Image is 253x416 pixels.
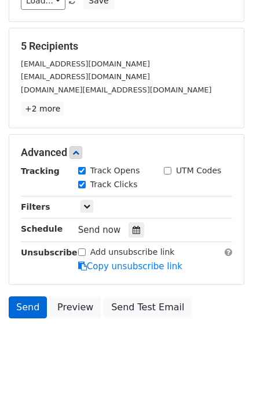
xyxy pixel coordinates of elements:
strong: Tracking [21,166,60,176]
small: [EMAIL_ADDRESS][DOMAIN_NAME] [21,72,150,81]
h5: 5 Recipients [21,40,232,53]
label: Track Opens [90,165,140,177]
iframe: Chat Widget [195,361,253,416]
span: Send now [78,225,121,235]
a: +2 more [21,102,64,116]
a: Preview [50,296,101,318]
label: UTM Codes [176,165,221,177]
strong: Filters [21,202,50,211]
small: [EMAIL_ADDRESS][DOMAIN_NAME] [21,60,150,68]
a: Send [9,296,47,318]
strong: Unsubscribe [21,248,78,257]
small: [DOMAIN_NAME][EMAIL_ADDRESS][DOMAIN_NAME] [21,86,211,94]
label: Add unsubscribe link [90,246,175,258]
h5: Advanced [21,146,232,159]
strong: Schedule [21,224,63,233]
label: Track Clicks [90,179,138,191]
a: Copy unsubscribe link [78,261,182,272]
a: Send Test Email [104,296,192,318]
